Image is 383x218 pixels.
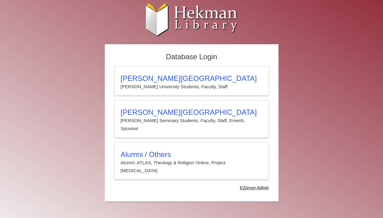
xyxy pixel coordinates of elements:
[121,150,263,175] summary: Alumni / OthersAlumni: ATLAS, Theology & Religion Online, Project [MEDICAL_DATA]
[114,66,269,96] a: [PERSON_NAME][GEOGRAPHIC_DATA][PERSON_NAME] University Students, Faculty, Staff
[121,108,263,117] h3: [PERSON_NAME][GEOGRAPHIC_DATA]
[111,51,272,63] h2: Database Login
[240,185,269,190] dfn: Use Alumni login
[121,150,263,159] h3: Alumni / Others
[121,159,263,175] p: Alumni: ATLAS, Theology & Religion Online, Project [MEDICAL_DATA]
[121,117,263,133] p: [PERSON_NAME] Seminary Students, Faculty, Staff, Emeriti, Spouses
[121,83,263,91] p: [PERSON_NAME] University Students, Faculty, Staff
[114,100,269,138] a: [PERSON_NAME][GEOGRAPHIC_DATA][PERSON_NAME] Seminary Students, Faculty, Staff, Emeriti, Spouses
[121,74,263,83] h3: [PERSON_NAME][GEOGRAPHIC_DATA]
